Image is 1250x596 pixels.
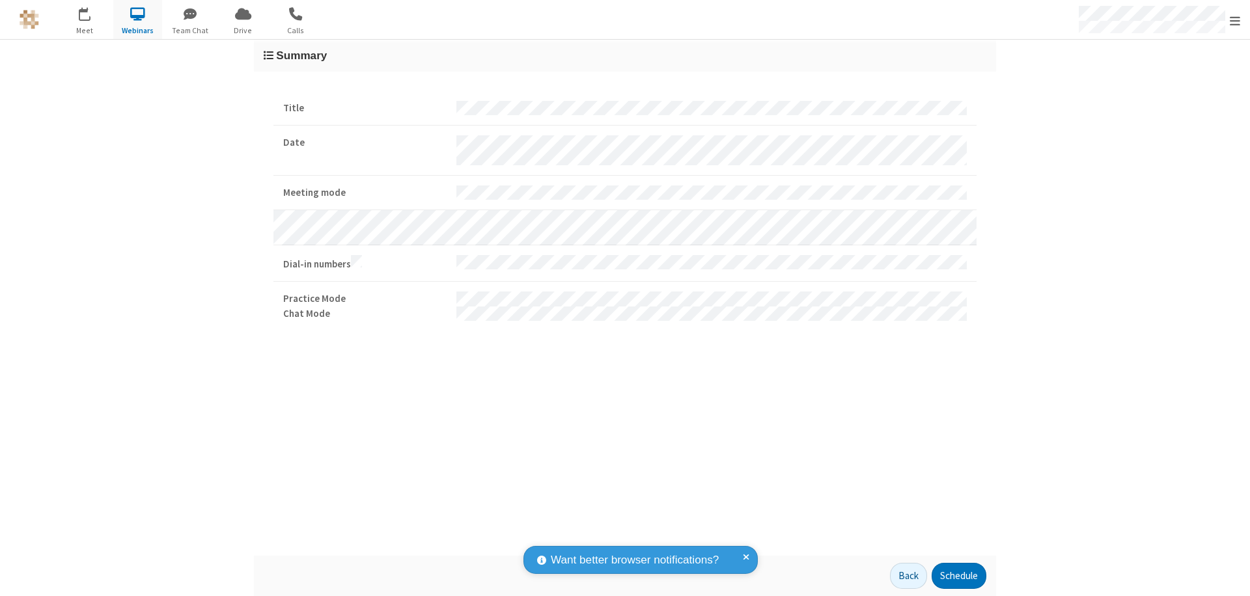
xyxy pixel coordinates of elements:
button: Back [890,563,927,589]
span: Want better browser notifications? [551,552,719,569]
span: Summary [276,49,327,62]
strong: Dial-in numbers [283,255,447,272]
strong: Chat Mode [283,306,447,321]
span: Team Chat [166,25,215,36]
span: Drive [219,25,268,36]
img: QA Selenium DO NOT DELETE OR CHANGE [20,10,39,29]
div: 6 [88,7,96,17]
span: Webinars [113,25,162,36]
button: Schedule [932,563,986,589]
strong: Meeting mode [283,185,447,200]
strong: Title [283,101,447,116]
span: Meet [61,25,109,36]
strong: Practice Mode [283,291,447,306]
strong: Date [283,135,447,150]
span: Calls [271,25,320,36]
